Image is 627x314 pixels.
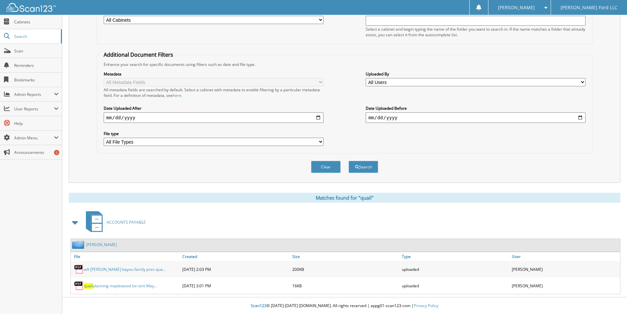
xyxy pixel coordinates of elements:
div: [DATE] 3:01 PM [181,279,291,292]
span: Bookmarks [14,77,59,83]
button: Search [349,161,378,173]
a: Size [291,252,401,261]
a: [PERSON_NAME] [86,242,117,247]
span: User Reports [14,106,54,112]
div: Enhance your search for specific documents using filters such as date and file type. [100,62,589,67]
label: Uploaded By [366,71,586,77]
a: Privacy Policy [414,303,438,308]
legend: Additional Document Filters [100,51,176,58]
div: All metadata fields are searched by default. Select a cabinet with metadata to enable filtering b... [104,87,324,98]
span: [PERSON_NAME] Ford LLC [561,6,617,10]
a: here [173,93,181,98]
div: [DATE] 2:03 PM [181,263,291,276]
a: Created [181,252,291,261]
label: Date Uploaded Before [366,105,586,111]
iframe: Chat Widget [594,282,627,314]
label: Date Uploaded After [104,105,324,111]
a: Type [400,252,510,261]
label: File type [104,131,324,136]
button: Clear [311,161,341,173]
a: File [71,252,181,261]
span: Admin Menu [14,135,54,141]
a: ACCOUNTS PAYABLE [82,209,146,235]
a: quailplanning maplewood lot rent May... [84,283,157,289]
span: ACCOUNTS PAYABLE [107,219,146,225]
div: Select a cabinet and begin typing the name of the folder you want to search in. If the name match... [366,26,586,38]
span: Reminders [14,63,59,68]
div: uploaded [400,279,510,292]
span: Announcements [14,150,59,155]
span: Help [14,121,59,126]
input: start [104,112,324,123]
a: User [510,252,620,261]
div: 5 [54,150,59,155]
img: scan123-logo-white.svg [7,3,56,12]
div: © [DATE]-[DATE] [DOMAIN_NAME]. All rights reserved | appg01-scan123-com | [62,298,627,314]
div: [PERSON_NAME] [510,263,620,276]
div: 16KB [291,279,401,292]
span: quail [84,283,93,289]
span: Scan [14,48,59,54]
div: Matches found for "quail" [69,193,620,203]
span: Scan123 [251,303,267,308]
span: Cabinets [14,19,59,25]
input: end [366,112,586,123]
div: [PERSON_NAME] [510,279,620,292]
img: PDF.png [74,281,84,291]
div: 200KB [291,263,401,276]
label: Metadata [104,71,324,77]
span: Search [14,34,58,39]
span: Admin Reports [14,92,54,97]
img: folder2.png [72,241,86,249]
div: uploaded [400,263,510,276]
a: w9 [PERSON_NAME] bayou family prev qua... [84,267,166,272]
span: [PERSON_NAME] [498,6,535,10]
img: PDF.png [74,264,84,274]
